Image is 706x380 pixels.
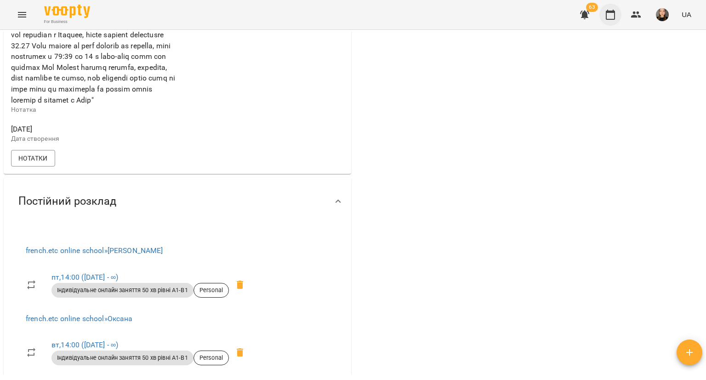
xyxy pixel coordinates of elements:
div: Постійний розклад [4,178,351,225]
button: UA [678,6,695,23]
span: Нотатки [18,153,48,164]
span: Personal [194,286,228,294]
span: [DATE] [11,124,176,135]
span: 63 [586,3,598,12]
span: Видалити приватний урок Жюлі пт 14:00 клієнта Яна Жорник [229,274,251,296]
span: Індивідуальне онлайн заняття 50 хв рівні А1-В1 [51,286,194,294]
span: Видалити приватний урок Оксана вт 14:00 клієнта Яна Жорник [229,341,251,363]
button: Нотатки [11,150,55,167]
a: french.etc online school»[PERSON_NAME] [26,246,163,255]
a: вт,14:00 ([DATE] - ∞) [51,340,118,349]
img: 07686a9793963d6b74447e7664111bec.jpg [656,8,669,21]
p: Дата створення [11,134,176,144]
button: Menu [11,4,33,26]
span: Постійний розклад [18,194,116,208]
a: пт,14:00 ([DATE] - ∞) [51,273,118,282]
span: For Business [44,19,90,25]
a: french.etc online school»Оксана [26,314,133,323]
img: Voopty Logo [44,5,90,18]
span: Індивідуальне онлайн заняття 50 хв рівні А1-В1 [51,354,194,362]
span: Personal [194,354,228,362]
span: UA [682,10,691,19]
p: Нотатка [11,105,176,115]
